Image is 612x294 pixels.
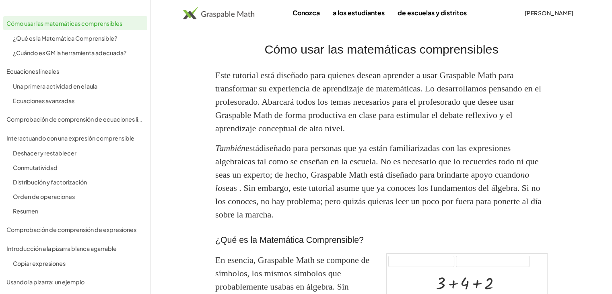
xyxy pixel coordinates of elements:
[3,241,147,255] a: Introducción a la pizarra blanca agarrable
[388,256,454,267] button: deshacer
[3,16,147,30] a: Cómo usar las matemáticas comprensibles
[6,245,117,252] font: Introducción a la pizarra blanca agarrable
[6,226,136,233] font: Comprobación de comprensión de expresiones
[215,170,529,193] font: no lo
[13,260,66,267] font: Copiar expresiones
[215,235,364,245] font: ¿Qué es la Matemática Comprensible?
[6,278,84,286] font: Usando la pizarra: un ejemplo
[13,35,117,42] font: ¿Qué es la Matemática Comprensible?
[3,222,147,236] a: Comprobación de comprensión de expresiones
[398,8,467,17] font: de escuelas y distritos
[215,143,245,153] font: También
[6,20,122,27] font: Cómo usar las matemáticas comprensibles
[6,116,156,123] font: Comprobación de comprensión de ecuaciones lineales
[6,135,134,142] font: Interactuando con una expresión comprensible
[215,70,541,133] font: Este tutorial está diseñado para quienes desean aprender a usar Graspable Math para transformar s...
[13,49,127,56] font: ¿Cuándo es GM la herramienta adecuada?
[456,256,530,267] button: refrescar
[3,275,147,289] a: Usando la pizarra: un ejemplo
[3,131,147,145] a: Interactuando con una expresión comprensible
[293,8,320,17] font: Conozca
[245,143,259,153] font: está
[391,258,452,265] font: deshacer
[6,68,59,75] font: Ecuaciones lineales
[525,9,573,17] font: [PERSON_NAME]
[13,83,97,90] font: Una primera actividad en el aula
[13,149,76,157] font: Deshacer y restablecer
[13,164,58,171] font: Conmutatividad
[3,64,147,78] a: Ecuaciones lineales
[3,112,147,126] a: Comprobación de comprensión de ecuaciones lineales
[215,183,542,219] font: seas . Sin embargo, este tutorial asume que ya conoces los fundamentos del álgebra. Si no los con...
[391,5,473,20] a: de escuelas y distritos
[13,207,38,215] font: Resumen
[13,97,74,104] font: Ecuaciones avanzadas
[458,258,527,265] font: refrescar
[333,8,385,17] font: a los estudiantes
[326,5,391,20] a: a los estudiantes
[264,42,498,56] font: Cómo usar las matemáticas comprensibles
[13,178,87,186] font: Distribución y factorización
[286,5,326,20] a: Conozca
[13,193,75,200] font: Orden de operaciones
[518,6,580,20] button: [PERSON_NAME]
[215,143,538,180] font: diseñado para personas que ya están familiarizadas con las expresiones algebraicas tal como se en...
